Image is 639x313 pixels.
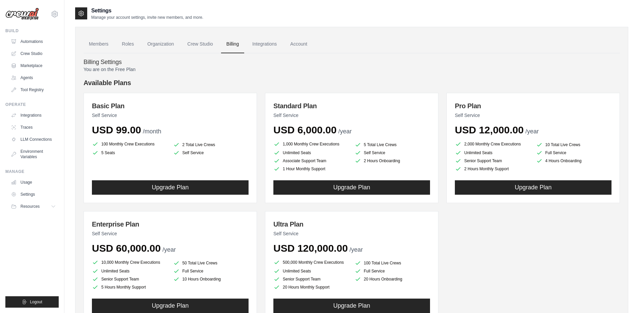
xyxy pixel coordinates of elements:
span: USD 60,000.00 [92,243,161,254]
li: Full Service [536,149,612,156]
a: Marketplace [8,60,59,71]
li: Self Service [355,149,430,156]
li: 20 Hours Onboarding [355,276,430,283]
a: Agents [8,72,59,83]
a: LLM Connections [8,134,59,145]
li: Full Service [355,268,430,274]
div: Build [5,28,59,34]
li: Unlimited Seats [273,149,349,156]
h3: Ultra Plan [273,220,430,229]
li: 5 Seats [92,149,168,156]
a: Members [84,35,114,53]
p: Self Service [273,112,430,119]
h4: Available Plans [84,78,620,87]
button: Upgrade Plan [455,180,611,195]
a: Crew Studio [8,48,59,59]
li: Senior Support Team [455,158,531,164]
a: Automations [8,36,59,47]
button: Upgrade Plan [273,299,430,313]
a: Integrations [8,110,59,121]
a: Integrations [247,35,282,53]
li: 1 Hour Monthly Support [273,166,349,172]
button: Upgrade Plan [92,299,249,313]
h3: Standard Plan [273,101,430,111]
p: Self Service [273,230,430,237]
li: 10 Total Live Crews [536,141,612,148]
span: USD 12,000.00 [455,124,524,135]
li: 5 Hours Monthly Support [92,284,168,291]
button: Upgrade Plan [273,180,430,195]
img: Logo [5,8,39,20]
li: Unlimited Seats [273,268,349,274]
span: /year [338,128,352,135]
li: 5 Total Live Crews [355,141,430,148]
span: Resources [20,204,40,209]
li: Senior Support Team [273,276,349,283]
a: Billing [221,35,244,53]
span: /year [525,128,539,135]
span: USD 120,000.00 [273,243,348,254]
div: Manage [5,169,59,174]
a: Tool Registry [8,84,59,95]
h3: Basic Plan [92,101,249,111]
li: Senior Support Team [92,276,168,283]
h3: Enterprise Plan [92,220,249,229]
li: 2 Hours Onboarding [355,158,430,164]
span: USD 99.00 [92,124,141,135]
li: 2 Total Live Crews [173,141,249,148]
li: 2 Hours Monthly Support [455,166,531,172]
button: Resources [8,201,59,212]
li: 50 Total Live Crews [173,260,249,266]
li: 20 Hours Monthly Support [273,284,349,291]
p: Self Service [92,230,249,237]
li: 4 Hours Onboarding [536,158,612,164]
span: /year [350,246,363,253]
h4: Billing Settings [84,59,620,66]
p: Self Service [92,112,249,119]
a: Usage [8,177,59,188]
h2: Settings [91,7,203,15]
li: Associate Support Team [273,158,349,164]
a: Environment Variables [8,146,59,162]
span: Logout [30,299,42,305]
a: Account [285,35,313,53]
p: Self Service [455,112,611,119]
h3: Pro Plan [455,101,611,111]
li: Unlimited Seats [455,149,531,156]
span: USD 6,000.00 [273,124,336,135]
li: Self Service [173,149,249,156]
li: 1,000 Monthly Crew Executions [273,140,349,148]
li: 500,000 Monthly Crew Executions [273,258,349,266]
li: 100 Monthly Crew Executions [92,140,168,148]
span: /month [143,128,161,135]
a: Traces [8,122,59,133]
a: Roles [116,35,139,53]
li: Unlimited Seats [92,268,168,274]
span: /year [162,246,176,253]
button: Upgrade Plan [92,180,249,195]
li: 2,000 Monthly Crew Executions [455,140,531,148]
p: You are on the Free Plan [84,66,620,73]
li: 100 Total Live Crews [355,260,430,266]
a: Crew Studio [182,35,218,53]
a: Settings [8,189,59,200]
li: Full Service [173,268,249,274]
div: Operate [5,102,59,107]
a: Organization [142,35,179,53]
li: 10,000 Monthly Crew Executions [92,258,168,266]
li: 10 Hours Onboarding [173,276,249,283]
p: Manage your account settings, invite new members, and more. [91,15,203,20]
button: Logout [5,296,59,308]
